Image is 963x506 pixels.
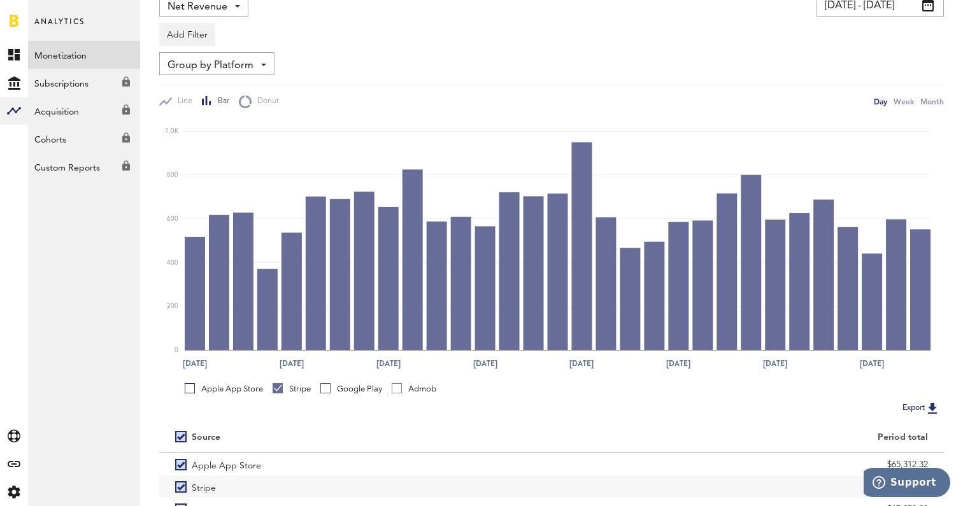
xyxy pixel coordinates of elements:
span: Stripe [192,475,216,498]
a: Custom Reports [28,153,140,181]
a: Monetization [28,41,140,69]
div: $65,312.32 [567,455,928,474]
text: [DATE] [666,358,690,369]
div: Admob [392,383,436,395]
text: [DATE] [473,358,497,369]
button: Export [899,400,944,416]
button: Add Filter [159,23,215,46]
span: Group by Platform [168,55,253,76]
text: 600 [167,216,178,222]
div: Month [920,95,944,108]
text: [DATE] [860,358,884,369]
div: Google Play [320,383,382,395]
iframe: Opens a widget where you can find more information [864,468,950,500]
div: $19,431.62 [567,477,928,496]
text: [DATE] [183,358,207,369]
text: 400 [167,260,178,266]
span: Line [172,96,192,107]
text: 0 [175,347,178,353]
text: 1.0K [165,128,179,134]
span: Donut [252,96,279,107]
text: [DATE] [280,358,304,369]
span: Analytics [34,14,85,41]
text: 200 [167,304,178,310]
img: Export [925,400,940,416]
span: Apple App Store [192,453,261,475]
text: [DATE] [376,358,401,369]
a: Subscriptions [28,69,140,97]
div: Period total [567,432,928,443]
a: Cohorts [28,125,140,153]
text: 800 [167,172,178,178]
span: Bar [212,96,229,107]
a: Acquisition [28,97,140,125]
div: Week [894,95,914,108]
div: Source [192,432,220,443]
text: [DATE] [569,358,594,369]
div: Apple App Store [185,383,263,395]
text: [DATE] [763,358,787,369]
div: Day [874,95,887,108]
div: Stripe [273,383,311,395]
